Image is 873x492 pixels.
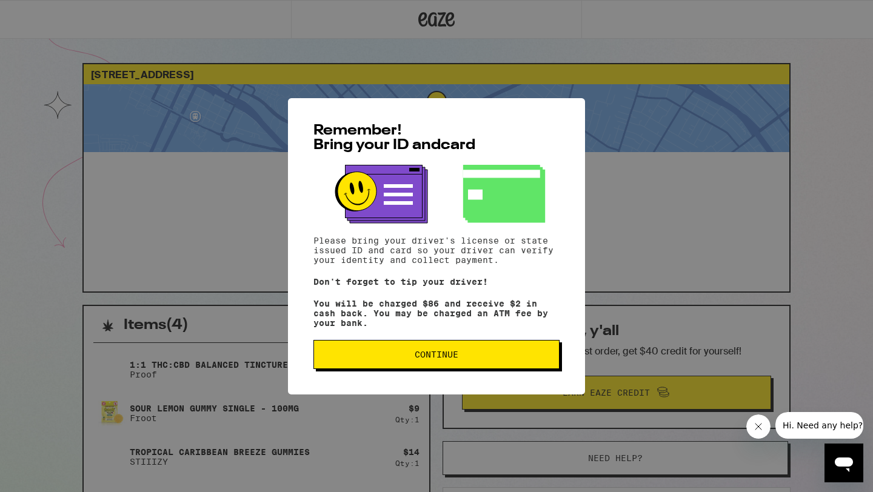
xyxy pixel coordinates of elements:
p: Please bring your driver's license or state issued ID and card so your driver can verify your ide... [313,236,560,265]
button: Continue [313,340,560,369]
iframe: Close message [746,414,771,439]
iframe: Message from company [775,412,863,439]
iframe: Button to launch messaging window [824,444,863,482]
span: Continue [415,350,458,359]
p: Don't forget to tip your driver! [313,277,560,287]
span: Remember! Bring your ID and card [313,124,475,153]
p: You will be charged $86 and receive $2 in cash back. You may be charged an ATM fee by your bank. [313,299,560,328]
